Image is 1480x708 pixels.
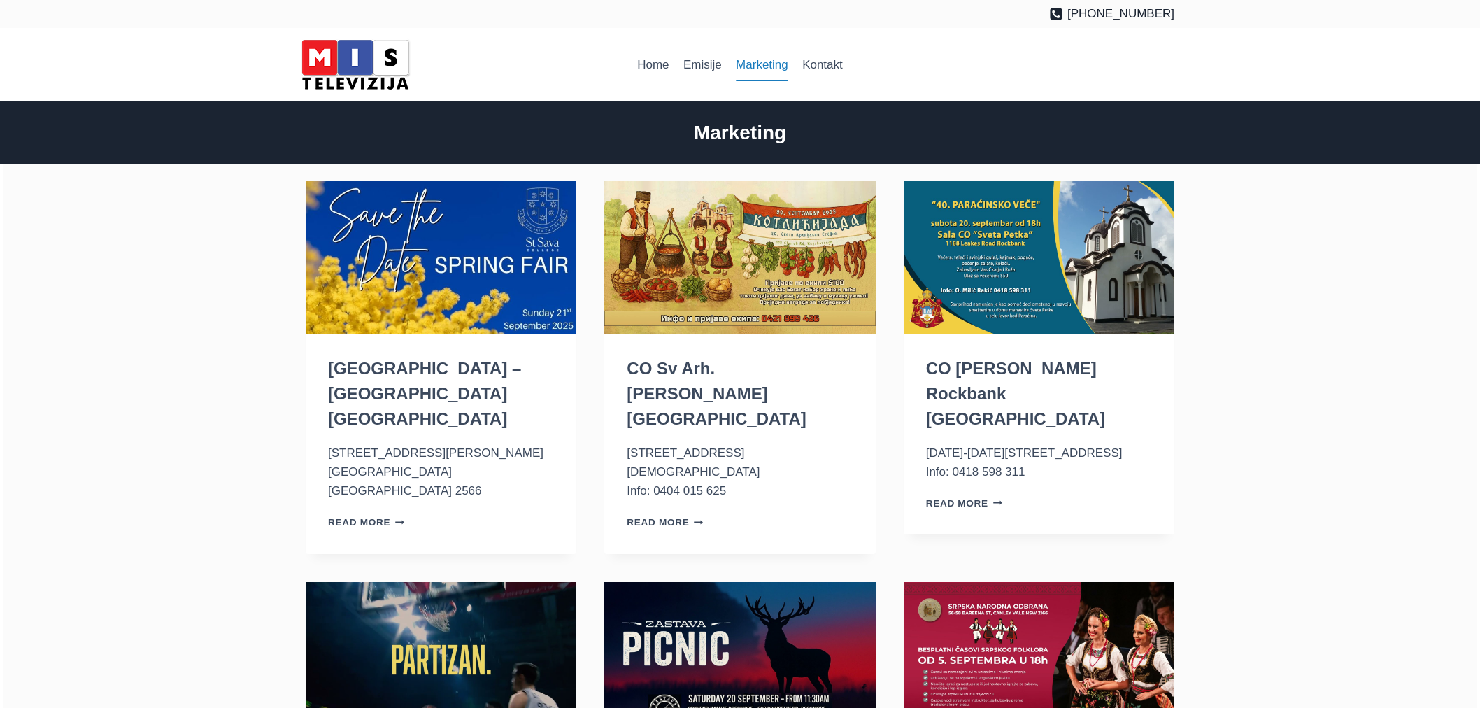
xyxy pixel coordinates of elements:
[306,181,576,334] img: St Sava College – Varroville NSW
[795,48,850,82] a: Kontakt
[306,118,1174,148] h2: Marketing
[604,181,875,334] img: CO Sv Arh. Stefan Keysborough VIC
[1067,4,1174,23] span: [PHONE_NUMBER]
[328,359,521,428] a: [GEOGRAPHIC_DATA] – [GEOGRAPHIC_DATA] [GEOGRAPHIC_DATA]
[1049,4,1174,23] a: [PHONE_NUMBER]
[904,181,1174,334] img: CO Sv Petka Rockbank VIC
[627,517,704,528] a: Read More
[729,48,795,82] a: Marketing
[328,444,554,501] p: [STREET_ADDRESS][PERSON_NAME] [GEOGRAPHIC_DATA] [GEOGRAPHIC_DATA] 2566
[627,444,853,501] p: [STREET_ADDRESS][DEMOGRAPHIC_DATA] Info: 0404 015 625
[627,359,806,428] a: CO Sv Arh. [PERSON_NAME] [GEOGRAPHIC_DATA]
[328,517,405,528] a: Read More
[630,48,850,82] nav: Primary
[676,48,729,82] a: Emisije
[926,359,1105,428] a: CO [PERSON_NAME] Rockbank [GEOGRAPHIC_DATA]
[296,35,415,94] img: MIS Television
[926,498,1003,509] a: Read More
[630,48,676,82] a: Home
[926,444,1152,481] p: [DATE]-[DATE][STREET_ADDRESS] Info: 0418 598 311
